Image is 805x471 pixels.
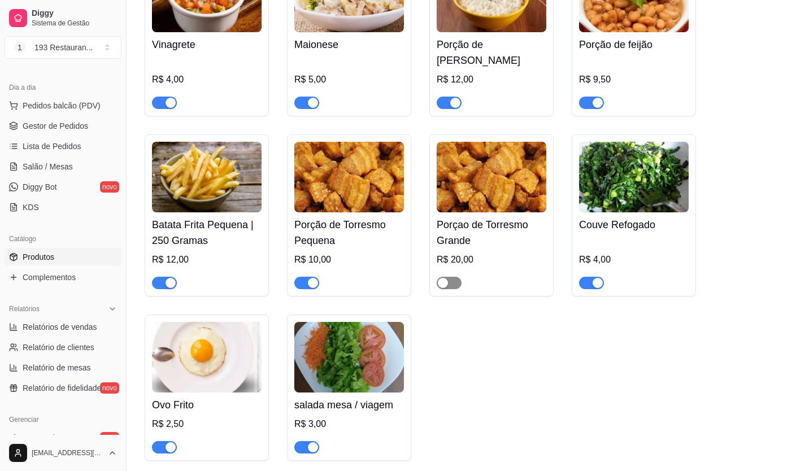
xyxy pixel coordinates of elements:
[152,73,262,86] div: R$ 4,00
[579,37,689,53] h4: Porção de feijão
[23,251,54,263] span: Produtos
[5,429,121,447] a: Entregadoresnovo
[5,36,121,59] button: Select a team
[23,141,81,152] span: Lista de Pedidos
[14,42,25,53] span: 1
[437,37,546,68] h4: Porção de [PERSON_NAME]
[5,158,121,176] a: Salão / Mesas
[32,8,117,19] span: Diggy
[5,178,121,196] a: Diggy Botnovo
[5,248,121,266] a: Produtos
[5,318,121,336] a: Relatórios de vendas
[579,217,689,233] h4: Couve Refogado
[579,142,689,212] img: product-image
[32,448,103,457] span: [EMAIL_ADDRESS][DOMAIN_NAME]
[437,253,546,267] div: R$ 20,00
[5,230,121,248] div: Catálogo
[5,439,121,466] button: [EMAIL_ADDRESS][DOMAIN_NAME]
[5,379,121,397] a: Relatório de fidelidadenovo
[152,217,262,248] h4: Batata Frita Pequena | 250 Gramas
[5,5,121,32] a: DiggySistema de Gestão
[5,117,121,135] a: Gestor de Pedidos
[579,73,689,86] div: R$ 9,50
[5,137,121,155] a: Lista de Pedidos
[152,37,262,53] h4: Vinagrete
[5,97,121,115] button: Pedidos balcão (PDV)
[23,120,88,132] span: Gestor de Pedidos
[32,19,117,28] span: Sistema de Gestão
[5,268,121,286] a: Complementos
[294,73,404,86] div: R$ 5,00
[5,78,121,97] div: Dia a dia
[152,397,262,413] h4: Ovo Frito
[23,432,70,443] span: Entregadores
[294,217,404,248] h4: Porção de Torresmo Pequena
[437,73,546,86] div: R$ 12,00
[34,42,93,53] div: 193 Restauran ...
[23,202,39,213] span: KDS
[294,322,404,393] img: product-image
[5,198,121,216] a: KDS
[294,397,404,413] h4: salada mesa / viagem
[152,417,262,431] div: R$ 2,50
[152,253,262,267] div: R$ 12,00
[5,359,121,377] a: Relatório de mesas
[23,181,57,193] span: Diggy Bot
[23,161,73,172] span: Salão / Mesas
[5,338,121,356] a: Relatório de clientes
[23,382,101,394] span: Relatório de fidelidade
[294,37,404,53] h4: Maionese
[294,417,404,431] div: R$ 3,00
[23,321,97,333] span: Relatórios de vendas
[152,142,262,212] img: product-image
[23,362,91,373] span: Relatório de mesas
[23,272,76,283] span: Complementos
[294,142,404,212] img: product-image
[23,342,94,353] span: Relatório de clientes
[9,304,40,313] span: Relatórios
[294,253,404,267] div: R$ 10,00
[5,411,121,429] div: Gerenciar
[437,142,546,212] img: product-image
[23,100,101,111] span: Pedidos balcão (PDV)
[579,253,689,267] div: R$ 4,00
[437,217,546,248] h4: Porçao de Torresmo Grande
[152,322,262,393] img: product-image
